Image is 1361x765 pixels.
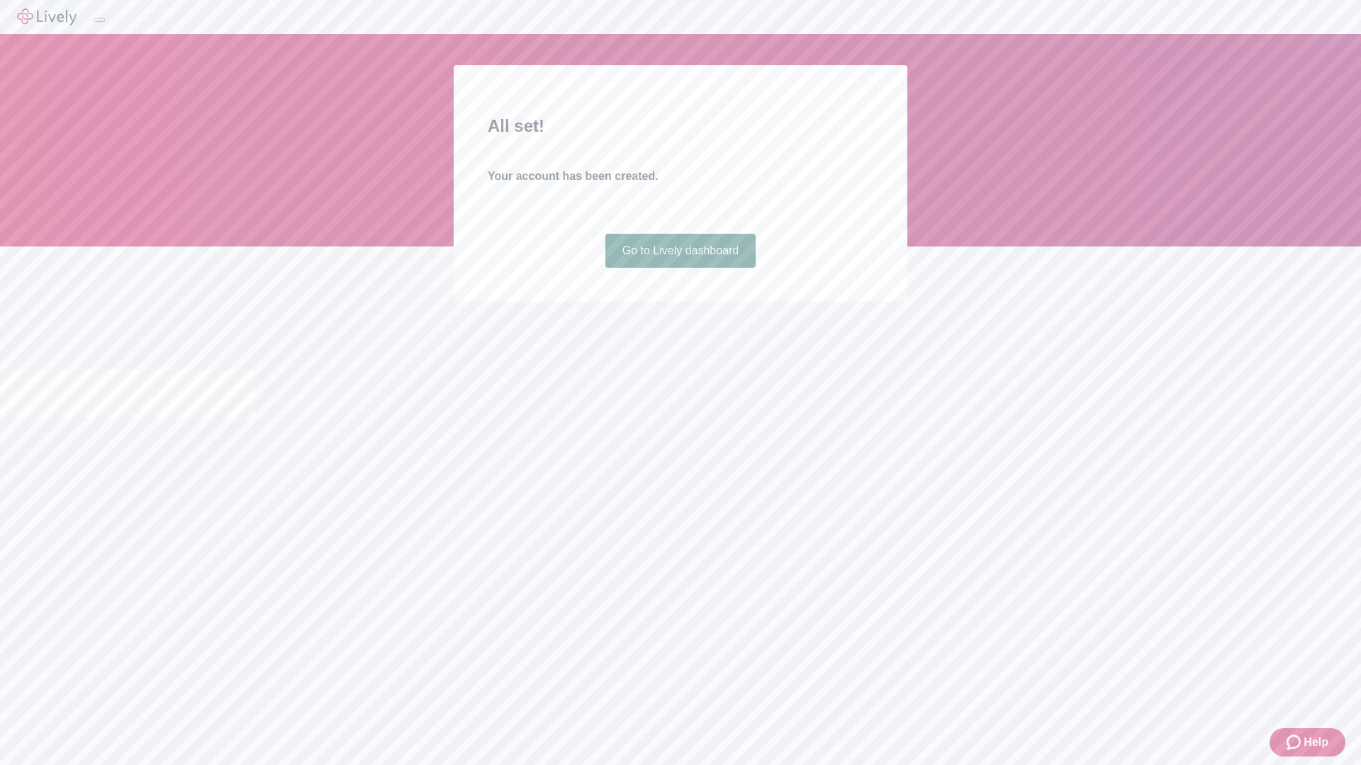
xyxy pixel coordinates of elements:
[488,168,873,185] h4: Your account has been created.
[1270,728,1345,756] button: Zendesk support iconHelp
[94,18,105,22] button: Log out
[17,8,77,25] img: Lively
[488,113,873,139] h2: All set!
[605,234,756,268] a: Go to Lively dashboard
[1304,734,1328,751] span: Help
[1287,734,1304,751] svg: Zendesk support icon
